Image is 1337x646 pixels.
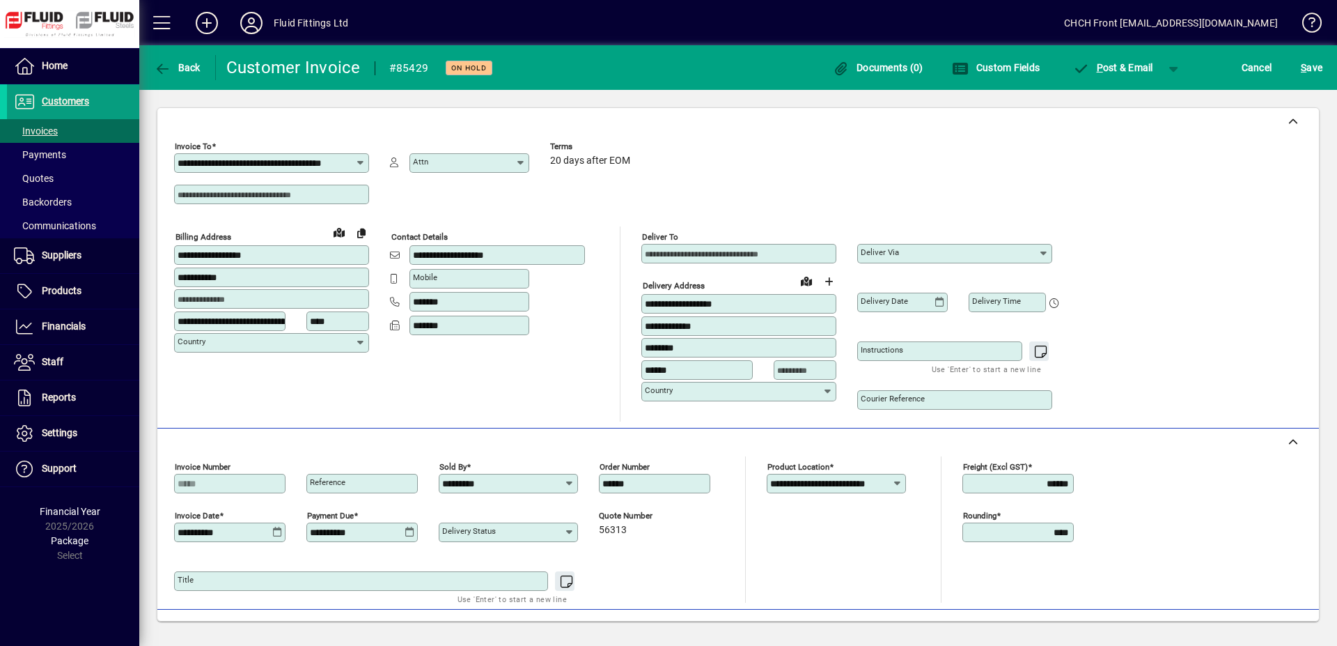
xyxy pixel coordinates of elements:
[7,167,139,190] a: Quotes
[1292,3,1320,48] a: Knowledge Base
[599,525,627,536] span: 56313
[229,10,274,36] button: Profile
[7,416,139,451] a: Settings
[1224,618,1281,640] span: Product
[42,392,76,403] span: Reports
[833,62,923,73] span: Documents (0)
[7,380,139,415] a: Reports
[439,462,467,472] mat-label: Sold by
[274,12,348,34] div: Fluid Fittings Ltd
[952,62,1040,73] span: Custom Fields
[818,270,840,293] button: Choose address
[1238,55,1276,80] button: Cancel
[932,361,1041,377] mat-hint: Use 'Enter' to start a new line
[413,157,428,167] mat-label: Attn
[350,222,373,244] button: Copy to Delivery address
[307,511,354,521] mat-label: Payment due
[7,190,139,214] a: Backorders
[599,512,682,521] span: Quote number
[829,55,927,80] button: Documents (0)
[7,49,139,84] a: Home
[51,535,88,546] span: Package
[1064,12,1278,34] div: CHCH Front [EMAIL_ADDRESS][DOMAIN_NAME]
[7,345,139,380] a: Staff
[42,95,89,107] span: Customers
[7,214,139,238] a: Communications
[835,617,917,642] button: Product History
[458,591,567,607] mat-hint: Use 'Enter' to start a new line
[1072,62,1153,73] span: ost & Email
[861,394,925,403] mat-label: Courier Reference
[14,149,66,160] span: Payments
[413,272,437,282] mat-label: Mobile
[963,462,1028,472] mat-label: Freight (excl GST)
[963,511,996,521] mat-label: Rounding
[861,345,903,355] mat-label: Instructions
[795,270,818,292] a: View on map
[1065,55,1160,80] button: Post & Email
[7,274,139,309] a: Products
[550,155,630,167] span: 20 days after EOM
[7,238,139,273] a: Suppliers
[600,462,650,472] mat-label: Order number
[550,142,634,151] span: Terms
[42,249,81,261] span: Suppliers
[1097,62,1103,73] span: P
[42,463,77,474] span: Support
[1297,55,1326,80] button: Save
[972,296,1021,306] mat-label: Delivery time
[175,141,212,151] mat-label: Invoice To
[40,506,100,517] span: Financial Year
[645,385,673,395] mat-label: Country
[1301,56,1322,79] span: ave
[642,232,678,242] mat-label: Deliver To
[154,62,201,73] span: Back
[948,55,1043,80] button: Custom Fields
[310,477,345,487] mat-label: Reference
[767,462,829,472] mat-label: Product location
[861,247,899,257] mat-label: Deliver via
[1242,56,1272,79] span: Cancel
[840,618,912,640] span: Product History
[42,60,68,71] span: Home
[442,526,496,536] mat-label: Delivery status
[42,427,77,438] span: Settings
[42,285,81,296] span: Products
[7,309,139,344] a: Financials
[451,63,487,72] span: On hold
[14,220,96,231] span: Communications
[1301,62,1306,73] span: S
[42,321,86,332] span: Financials
[178,575,194,585] mat-label: Title
[178,337,205,346] mat-label: Country
[861,296,908,306] mat-label: Delivery date
[7,143,139,167] a: Payments
[226,56,361,79] div: Customer Invoice
[42,356,63,367] span: Staff
[175,462,230,472] mat-label: Invoice number
[14,197,72,208] span: Backorders
[389,57,429,79] div: #85429
[14,125,58,137] span: Invoices
[139,55,216,80] app-page-header-button: Back
[14,173,54,184] span: Quotes
[150,55,204,80] button: Back
[175,511,219,521] mat-label: Invoice date
[7,452,139,486] a: Support
[1217,617,1288,642] button: Product
[7,119,139,143] a: Invoices
[328,221,350,243] a: View on map
[185,10,229,36] button: Add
